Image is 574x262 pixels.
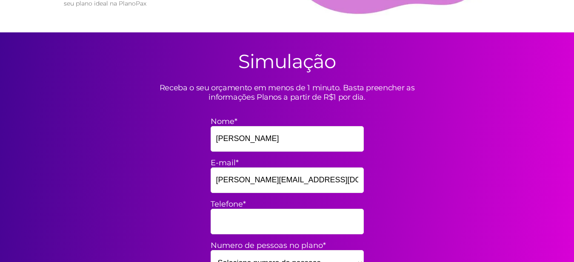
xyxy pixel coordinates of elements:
[238,49,336,73] h2: Simulação
[211,158,364,167] label: E-mail*
[138,83,436,102] p: Receba o seu orçamento em menos de 1 minuto. Basta preencher as informações Planos a partir de R$...
[211,199,364,209] label: Telefone*
[211,117,364,126] label: Nome*
[211,241,364,250] label: Numero de pessoas no plano*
